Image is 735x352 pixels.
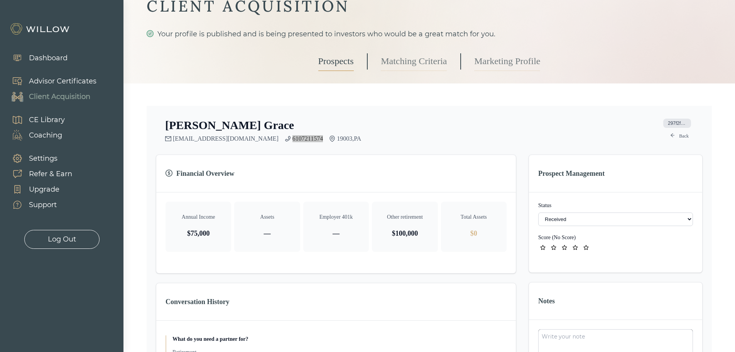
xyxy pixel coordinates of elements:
[29,169,72,179] div: Refer & Earn
[166,170,173,177] span: dollar
[240,213,294,221] p: Assets
[10,23,71,35] img: Willow
[538,296,693,306] h3: Notes
[661,118,693,128] button: ID
[538,234,576,241] button: ID
[337,135,361,142] span: 19003 , PA
[172,335,507,343] p: What do you need a partner for?
[165,118,294,132] h2: [PERSON_NAME] Grace
[581,243,591,252] button: star
[447,213,500,221] p: Total Assets
[378,228,431,239] p: $100,000
[29,153,57,164] div: Settings
[29,200,57,210] div: Support
[538,235,576,240] label: Score ( No Score )
[538,168,693,179] h3: Prospect Management
[571,243,580,252] button: star
[29,115,65,125] div: CE Library
[474,52,540,71] a: Marketing Profile
[240,228,294,239] p: —
[166,168,507,179] h3: Financial Overview
[4,112,65,128] a: CE Library
[29,130,62,141] div: Coaching
[166,296,507,307] h3: Conversation History
[663,119,691,128] span: 297f2f07-4607-453f-9764-91e006390d4c
[666,131,693,141] a: arrow-leftBack
[4,128,65,143] a: Coaching
[309,213,363,221] p: Employer 401k
[172,213,225,221] p: Annual Income
[538,202,693,209] label: Status
[549,243,558,252] button: star
[378,213,431,221] p: Other retirement
[147,30,154,37] span: check-circle
[381,52,447,71] a: Matching Criteria
[4,89,96,104] a: Client Acquisition
[172,228,225,239] p: $75,000
[4,73,96,89] a: Advisor Certificates
[29,76,96,87] div: Advisor Certificates
[309,228,363,239] p: —
[165,136,171,142] span: mail
[447,228,500,239] p: $0
[29,92,90,102] div: Client Acquisition
[48,234,76,245] div: Log Out
[285,136,291,142] span: phone
[147,29,712,39] div: Your profile is published and is being presented to investors who would be a great match for you.
[29,184,59,195] div: Upgrade
[29,53,68,63] div: Dashboard
[329,136,335,142] span: environment
[318,52,354,71] a: Prospects
[670,133,676,139] span: arrow-left
[560,243,569,252] button: star
[538,243,547,252] button: star
[292,135,323,142] a: 6107211574
[173,135,279,142] a: [EMAIL_ADDRESS][DOMAIN_NAME]
[4,182,72,197] a: Upgrade
[4,166,72,182] a: Refer & Earn
[4,50,68,66] a: Dashboard
[4,151,72,166] a: Settings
